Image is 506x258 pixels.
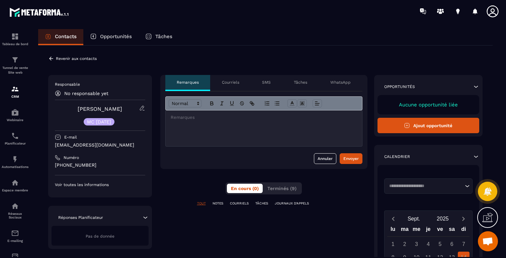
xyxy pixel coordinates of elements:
[263,184,301,193] button: Terminés (9)
[387,238,399,250] div: 1
[11,202,19,210] img: social-network
[2,80,28,103] a: formationformationCRM
[11,108,19,116] img: automations
[340,153,362,164] button: Envoyer
[384,102,473,108] p: Aucune opportunité liée
[139,29,179,45] a: Tâches
[55,182,145,187] p: Voir toutes les informations
[55,82,145,87] p: Responsable
[64,135,77,140] p: E-mail
[87,119,111,124] p: MC [DATE]
[428,213,457,225] button: Open years overlay
[2,51,28,80] a: formationformationTunnel de vente Site web
[86,234,114,239] span: Pas de donnée
[55,142,145,148] p: [EMAIL_ADDRESS][DOMAIN_NAME]
[11,155,19,163] img: automations
[377,118,480,133] button: Ajout opportunité
[457,214,470,223] button: Next month
[231,186,259,191] span: En cours (0)
[55,33,77,39] p: Contacts
[411,238,422,250] div: 3
[78,106,122,112] a: [PERSON_NAME]
[422,238,434,250] div: 4
[11,56,19,64] img: formation
[384,154,410,159] p: Calendrier
[458,238,470,250] div: 7
[446,238,458,250] div: 6
[177,80,199,85] p: Remarques
[2,95,28,98] p: CRM
[2,27,28,51] a: formationformationTableau de bord
[2,42,28,46] p: Tableau de bord
[384,84,415,89] p: Opportunités
[2,142,28,145] p: Planificateur
[399,225,411,236] div: ma
[38,29,83,45] a: Contacts
[230,201,249,206] p: COURRIELS
[387,214,400,223] button: Previous month
[222,80,239,85] p: Courriels
[262,80,271,85] p: SMS
[387,183,463,189] input: Search for option
[255,201,268,206] p: TÂCHES
[275,201,309,206] p: JOURNAUX D'APPELS
[294,80,307,85] p: Tâches
[2,197,28,224] a: social-networksocial-networkRéseaux Sociaux
[2,239,28,243] p: E-mailing
[2,174,28,197] a: automationsautomationsEspace membre
[478,231,498,251] div: Ouvrir le chat
[64,155,79,160] p: Numéro
[227,184,263,193] button: En cours (0)
[2,118,28,122] p: Webinaire
[2,103,28,127] a: automationsautomationsWebinaire
[11,179,19,187] img: automations
[267,186,297,191] span: Terminés (9)
[83,29,139,45] a: Opportunités
[2,127,28,150] a: schedulerschedulerPlanificateur
[213,201,223,206] p: NOTES
[155,33,172,39] p: Tâches
[446,225,458,236] div: sa
[56,56,97,61] p: Revenir aux contacts
[11,132,19,140] img: scheduler
[55,162,145,168] p: [PHONE_NUMBER]
[422,225,434,236] div: je
[400,213,428,225] button: Open months overlay
[197,201,206,206] p: TOUT
[384,178,473,194] div: Search for option
[2,66,28,75] p: Tunnel de vente Site web
[2,224,28,248] a: emailemailE-mailing
[11,85,19,93] img: formation
[100,33,132,39] p: Opportunités
[11,229,19,237] img: email
[2,150,28,174] a: automationsautomationsAutomatisations
[458,225,470,236] div: di
[11,32,19,40] img: formation
[343,155,359,162] div: Envoyer
[9,6,70,18] img: logo
[411,225,422,236] div: me
[2,188,28,192] p: Espace membre
[434,238,446,250] div: 5
[387,225,399,236] div: lu
[399,238,411,250] div: 2
[2,165,28,169] p: Automatisations
[64,91,108,96] p: No responsable yet
[2,212,28,219] p: Réseaux Sociaux
[314,153,336,164] button: Annuler
[58,215,103,220] p: Réponses Planificateur
[330,80,351,85] p: WhatsApp
[434,225,446,236] div: ve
